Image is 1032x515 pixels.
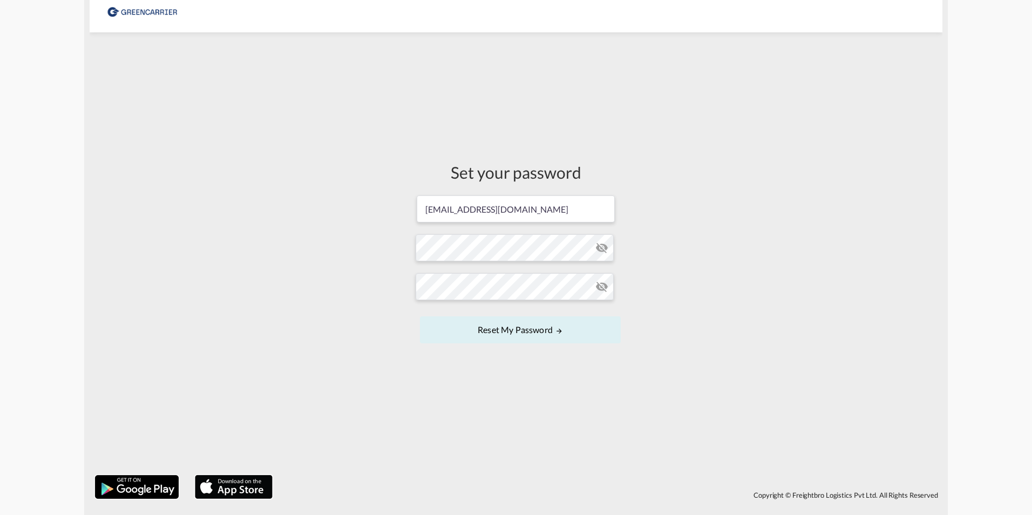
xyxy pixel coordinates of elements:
input: Email address [417,195,615,222]
md-icon: icon-eye-off [595,241,608,254]
div: Copyright © Freightbro Logistics Pvt Ltd. All Rights Reserved [278,486,942,504]
md-icon: icon-eye-off [595,280,608,293]
img: google.png [94,474,180,500]
button: UPDATE MY PASSWORD [420,316,621,343]
div: Set your password [416,161,616,184]
img: apple.png [194,474,274,500]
